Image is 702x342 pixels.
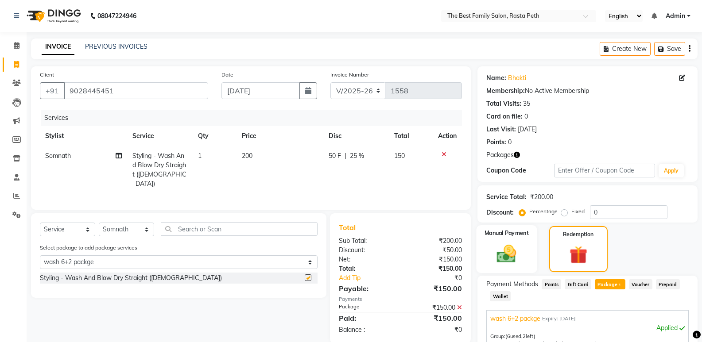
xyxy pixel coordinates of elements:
[23,4,83,28] img: logo
[486,192,527,202] div: Service Total:
[42,39,74,55] a: INVOICE
[332,236,400,246] div: Sub Total:
[563,231,593,238] label: Redemption
[490,333,505,339] span: Group:
[485,229,529,237] label: Manual Payment
[486,73,506,83] div: Name:
[490,314,540,323] span: wash 6+2 packge
[564,244,593,266] img: _gift.svg
[40,71,54,79] label: Client
[491,242,522,265] img: _cash.svg
[505,333,535,339] span: used, left)
[350,151,364,161] span: 25 %
[412,273,469,283] div: ₹0
[330,71,369,79] label: Invoice Number
[127,126,193,146] th: Service
[339,296,462,303] div: Payments
[486,125,516,134] div: Last Visit:
[332,283,400,294] div: Payable:
[345,151,346,161] span: |
[389,126,433,146] th: Total
[565,279,591,289] span: Gift Card
[524,112,528,121] div: 0
[433,126,462,146] th: Action
[400,283,469,294] div: ₹150.00
[486,150,514,160] span: Packages
[132,152,186,188] span: Styling - Wash And Blow Dry Straight ([DEMOGRAPHIC_DATA])
[40,244,137,252] label: Select package to add package services
[523,333,526,339] span: 2
[400,255,469,264] div: ₹150.00
[332,325,400,334] div: Balance :
[40,126,127,146] th: Stylist
[332,273,412,283] a: Add Tip
[85,42,147,50] a: PREVIOUS INVOICES
[40,273,222,283] div: Styling - Wash And Blow Dry Straight ([DEMOGRAPHIC_DATA])
[523,99,530,108] div: 35
[595,279,625,289] span: Package
[659,164,684,177] button: Apply
[617,283,622,288] span: 1
[339,223,359,232] span: Total
[400,236,469,246] div: ₹200.00
[323,126,389,146] th: Disc
[518,125,537,134] div: [DATE]
[666,12,685,21] span: Admin
[400,325,469,334] div: ₹0
[654,42,685,56] button: Save
[600,42,651,56] button: Create New
[41,110,469,126] div: Services
[486,112,523,121] div: Card on file:
[486,280,538,289] span: Payment Methods
[508,73,526,83] a: Bhakti
[237,126,323,146] th: Price
[400,313,469,323] div: ₹150.00
[490,323,685,333] div: Applied
[332,246,400,255] div: Discount:
[45,152,71,160] span: Somnath
[571,208,585,215] label: Fixed
[332,303,400,312] div: Package
[400,264,469,273] div: ₹150.00
[97,4,136,28] b: 08047224946
[629,279,652,289] span: Voucher
[221,71,233,79] label: Date
[242,152,252,160] span: 200
[554,164,655,177] input: Enter Offer / Coupon Code
[486,99,521,108] div: Total Visits:
[542,279,561,289] span: Points
[486,86,689,96] div: No Active Membership
[161,222,318,236] input: Search or Scan
[486,86,525,96] div: Membership:
[542,315,576,323] span: Expiry: [DATE]
[400,303,469,312] div: ₹150.00
[656,279,680,289] span: Prepaid
[400,246,469,255] div: ₹50.00
[64,82,208,99] input: Search by Name/Mobile/Email/Code
[193,126,237,146] th: Qty
[508,138,512,147] div: 0
[394,152,405,160] span: 150
[40,82,65,99] button: +91
[332,264,400,273] div: Total:
[505,333,510,339] span: (6
[329,151,341,161] span: 50 F
[486,208,514,217] div: Discount:
[486,166,554,175] div: Coupon Code
[332,313,400,323] div: Paid:
[332,255,400,264] div: Net:
[529,208,558,215] label: Percentage
[490,291,511,301] span: Wallet
[530,192,553,202] div: ₹200.00
[486,138,506,147] div: Points:
[198,152,202,160] span: 1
